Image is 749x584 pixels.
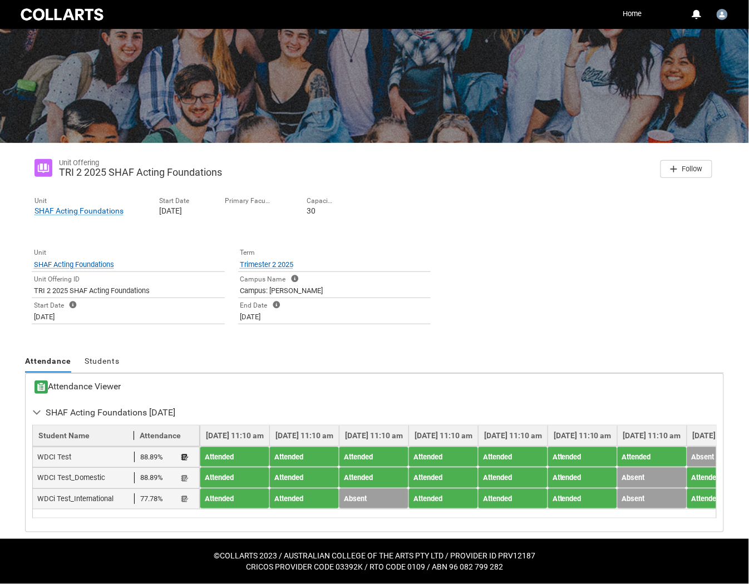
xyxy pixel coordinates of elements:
span: 88.89% [140,472,163,483]
td: Attended [478,488,548,509]
lightning-formatted-text: [DATE] [34,313,55,321]
lightning-helptext: Help Campus Name [290,275,299,283]
td: Attended [269,488,339,509]
td: Attended [339,467,408,488]
span: Trimester 2 2025 [240,260,294,269]
span: WDCI Test_Domestic [37,472,135,483]
span: Unit [34,249,46,256]
th: [DATE] 11:10 am [617,425,687,447]
p: Primary Faculty [225,197,271,205]
button: SHAF Acting Foundations [DATE] [26,400,723,425]
lightning-formatted-number: 30 [307,206,316,215]
lightning-formatted-text: [DATE] [159,206,182,215]
td: Absent [617,488,687,509]
h3: Attendance Viewer [35,380,121,394]
span: WDCI Test [37,452,135,463]
span: Campus Name [240,275,286,283]
th: [DATE] 11:10 am [478,425,548,447]
span: WDCi Test_International [37,493,135,504]
th: [DATE] 11:10 am [408,425,478,447]
button: Student Note [180,473,189,483]
span: SHAF Acting Foundations [35,206,124,215]
span: 77.78% [140,493,163,504]
td: Absent [617,467,687,488]
lightning-formatted-text: [DATE] [240,313,261,321]
span: Attendance % [134,431,188,440]
th: [DATE] 11:10 am [269,425,339,447]
span: Term [240,249,255,256]
td: Attended [408,467,478,488]
lightning-helptext: Help Start Date [68,301,77,309]
td: Absent [339,488,408,509]
span: Attendance [25,357,71,365]
td: Attended [548,488,617,509]
button: Student Note [180,494,189,504]
span: Unit Offering ID [34,275,80,283]
span: SHAF Acting Foundations [34,260,114,269]
button: Follow [661,160,712,178]
td: Attended [548,467,617,488]
p: Start Date [159,197,189,205]
a: Home [620,6,645,22]
span: End Date [240,301,268,309]
p: Capacity [307,197,333,205]
span: Start Date [34,301,64,309]
th: [DATE] 11:10 am [200,425,269,447]
th: [DATE] 11:10 am [339,425,408,447]
td: Attended [200,467,269,488]
lightning-formatted-text: Campus: [PERSON_NAME] [240,286,323,295]
td: Attended [617,447,687,468]
td: Attended [408,447,478,468]
th: [DATE] 11:10 am [548,425,617,447]
span: Students [85,357,120,365]
td: Attended [200,447,269,468]
lightning-formatted-text: TRI 2 2025 SHAF Acting Foundations [34,286,150,295]
a: Students [85,351,120,373]
button: Student Note [180,453,189,462]
span: 88.89% [140,452,163,463]
td: Attended [548,447,617,468]
td: Attended [478,447,548,468]
span: SHAF Acting Foundations Friday [46,407,175,418]
p: Unit [35,197,124,205]
img: Karen.Davitt [717,9,728,20]
td: Attended [269,447,339,468]
lightning-helptext: Help End Date [272,301,281,309]
td: Attended [339,447,408,468]
span: SHAF Acting Foundations Friday [38,431,134,440]
lightning-formatted-text: TRI 2 2025 SHAF Acting Foundations [59,166,222,178]
td: Attended [408,488,478,509]
td: Attended [269,467,339,488]
span: Follow [682,165,703,173]
button: User Profile Karen.Davitt [714,4,731,22]
a: Attendance [25,351,71,373]
records-entity-label: Unit Offering [59,159,99,167]
td: Attended [200,488,269,509]
td: Attended [478,467,548,488]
